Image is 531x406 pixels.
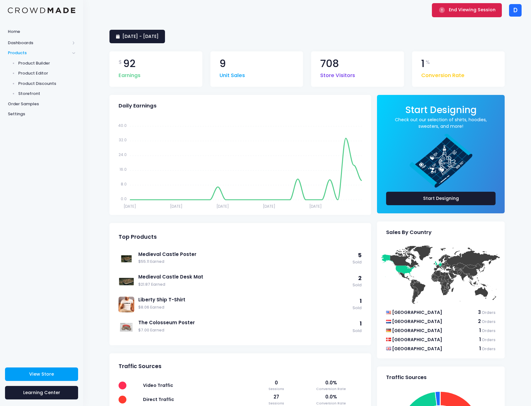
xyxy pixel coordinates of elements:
button: End Viewing Session [432,3,502,17]
span: 92 [123,59,135,69]
a: Start Designing [386,192,496,205]
span: Sessions [258,386,294,392]
a: Liberty Ship T-Shirt [138,296,349,303]
span: Home [8,29,75,35]
span: $ [119,59,122,66]
tspan: 0.0 [121,196,127,201]
span: Storefront [18,91,76,97]
span: Top Products [119,234,157,240]
span: Dashboards [8,40,70,46]
span: $55.11 Earned [138,259,349,265]
span: 3 [478,309,481,315]
span: 2 [478,318,481,325]
span: Start Designing [405,103,477,116]
span: $8.06 Earned [138,304,349,310]
a: Start Designing [405,109,477,115]
span: [GEOGRAPHIC_DATA] [392,336,442,343]
tspan: [DATE] [170,203,183,209]
span: [GEOGRAPHIC_DATA] [392,327,442,334]
span: 1 [421,59,425,69]
span: 1 [360,297,362,305]
span: Conversion Rate [300,401,362,406]
a: Medieval Castle Poster [138,251,349,258]
span: Sold [353,282,362,288]
a: Learning Center [5,386,78,399]
tspan: [DATE] [263,203,275,209]
span: Sessions [258,401,294,406]
span: Unit Sales [220,69,245,80]
span: Orders [482,346,496,351]
span: 0.0% [300,379,362,386]
span: % [426,59,430,66]
span: Sold [353,305,362,311]
span: Store Visitors [320,69,355,80]
span: 1 [479,327,481,334]
tspan: [DATE] [216,203,229,209]
span: Daily Earnings [119,103,157,109]
span: Traffic Sources [386,374,427,381]
span: [GEOGRAPHIC_DATA] [392,309,442,315]
span: 0.0% [300,393,362,400]
tspan: 16.0 [119,167,127,172]
span: Sold [353,259,362,265]
tspan: [DATE] [309,203,322,209]
span: 1 [360,320,362,327]
a: The Colosseum Poster [138,319,349,326]
span: Orders [482,337,496,342]
div: D [509,4,522,17]
span: 9 [220,59,226,69]
span: Sold [353,328,362,334]
tspan: 24.0 [119,152,127,157]
span: Earnings [119,69,141,80]
span: View Store [29,371,54,377]
span: 27 [258,393,294,400]
span: [DATE] - [DATE] [122,33,159,39]
span: Orders [482,310,496,315]
span: Product Builder [18,60,76,66]
a: View Store [5,367,78,381]
span: Video Traffic [143,382,173,388]
tspan: [DATE] [124,203,136,209]
span: 1 [479,336,481,343]
span: Settings [8,111,75,117]
span: Learning Center [23,389,60,396]
span: 5 [358,252,362,259]
span: Order Samples [8,101,75,107]
img: Logo [8,8,75,13]
span: Product Editor [18,70,76,76]
span: Products [8,50,70,56]
span: 1 [479,345,481,352]
span: $7.00 Earned [138,327,349,333]
span: 0 [258,379,294,386]
span: Traffic Sources [119,363,162,370]
span: 708 [320,59,339,69]
a: Medieval Castle Desk Mat [138,273,349,280]
span: [GEOGRAPHIC_DATA] [392,346,442,352]
span: Orders [482,328,496,333]
span: Sales By Country [386,229,432,236]
span: Conversion Rate [421,69,465,80]
span: Orders [482,319,496,324]
span: [GEOGRAPHIC_DATA] [392,318,442,325]
tspan: 8.0 [121,181,127,187]
span: Product Discounts [18,81,76,87]
tspan: 32.0 [119,137,127,143]
span: Conversion Rate [300,386,362,392]
span: 2 [358,274,362,282]
span: End Viewing Session [449,7,496,13]
a: Check out our selection of shirts, hoodies, sweaters, and more! [386,117,496,130]
tspan: 40.0 [118,122,127,128]
a: [DATE] - [DATE] [109,30,165,43]
span: $21.87 Earned [138,282,349,288]
span: Direct Traffic [143,396,174,403]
